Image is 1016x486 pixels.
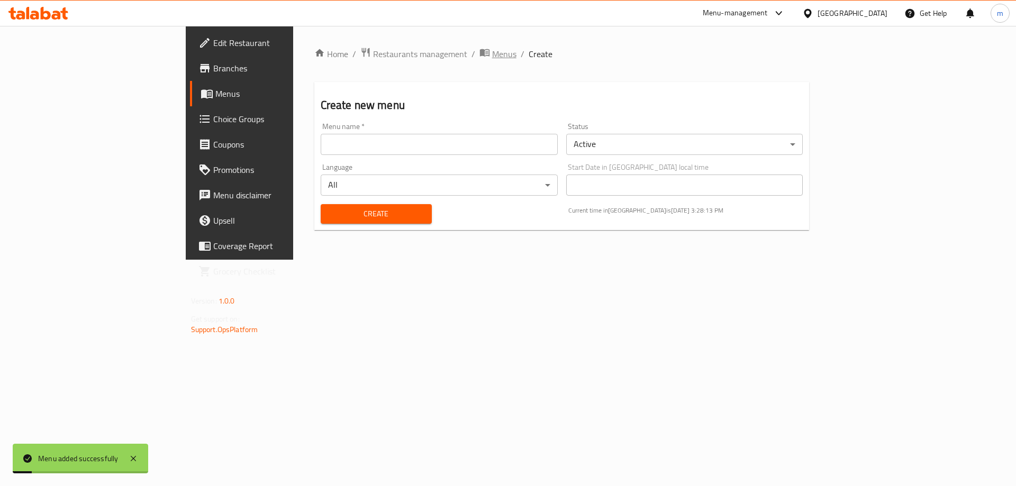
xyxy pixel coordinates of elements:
[190,259,356,284] a: Grocery Checklist
[321,204,432,224] button: Create
[191,294,217,308] span: Version:
[190,56,356,81] a: Branches
[360,47,467,61] a: Restaurants management
[213,189,347,201] span: Menu disclaimer
[818,7,887,19] div: [GEOGRAPHIC_DATA]
[215,87,347,100] span: Menus
[321,175,558,196] div: All
[190,208,356,233] a: Upsell
[213,36,347,49] span: Edit Restaurant
[321,97,803,113] h2: Create new menu
[213,163,347,176] span: Promotions
[190,233,356,259] a: Coverage Report
[190,132,356,157] a: Coupons
[213,214,347,227] span: Upsell
[190,157,356,182] a: Promotions
[190,30,356,56] a: Edit Restaurant
[997,7,1003,19] span: m
[38,453,119,464] div: Menu added successfully
[529,48,552,60] span: Create
[329,207,423,221] span: Create
[190,106,356,132] a: Choice Groups
[314,47,810,61] nav: breadcrumb
[492,48,516,60] span: Menus
[213,240,347,252] span: Coverage Report
[373,48,467,60] span: Restaurants management
[521,48,524,60] li: /
[213,138,347,151] span: Coupons
[213,265,347,278] span: Grocery Checklist
[191,323,258,336] a: Support.OpsPlatform
[703,7,768,20] div: Menu-management
[219,294,235,308] span: 1.0.0
[471,48,475,60] li: /
[479,47,516,61] a: Menus
[190,182,356,208] a: Menu disclaimer
[321,134,558,155] input: Please enter Menu name
[190,81,356,106] a: Menus
[213,113,347,125] span: Choice Groups
[568,206,803,215] p: Current time in [GEOGRAPHIC_DATA] is [DATE] 3:28:13 PM
[213,62,347,75] span: Branches
[566,134,803,155] div: Active
[191,312,240,326] span: Get support on:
